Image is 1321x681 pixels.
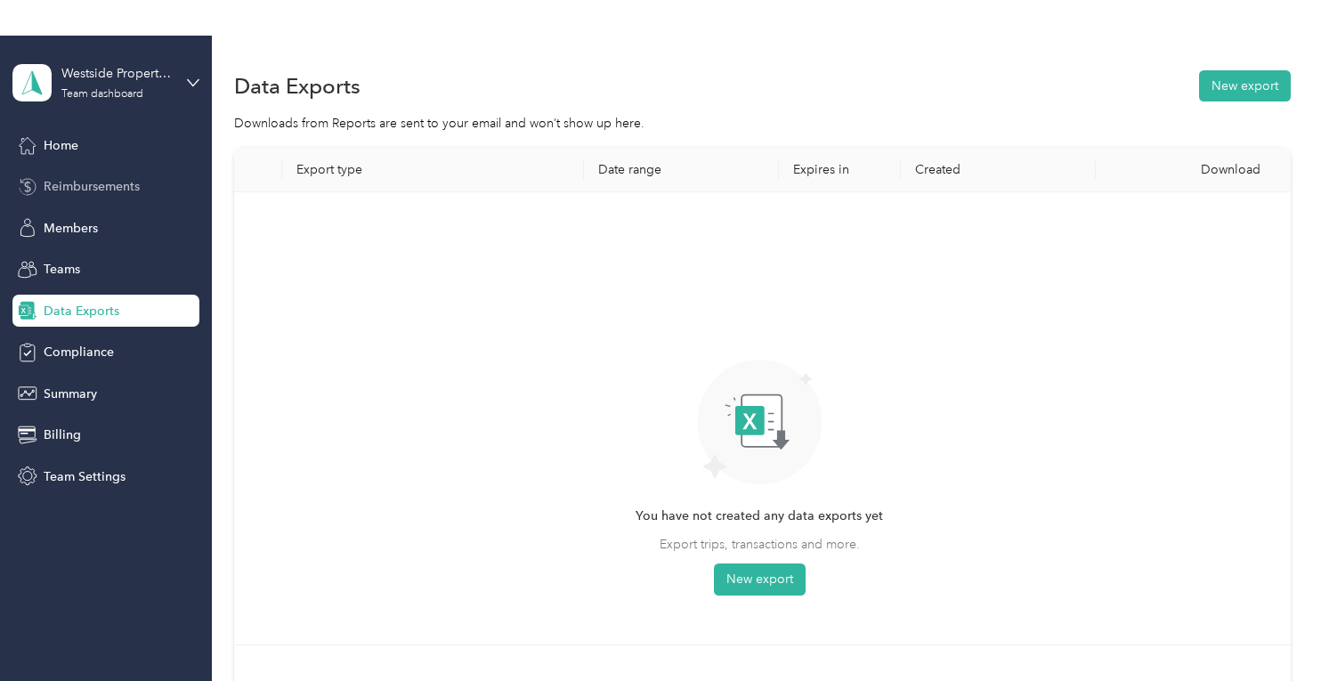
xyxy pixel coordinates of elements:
span: Home [44,136,78,155]
span: Summary [44,385,97,403]
span: Billing [44,426,81,444]
span: Reimbursements [44,177,140,196]
div: Team dashboard [61,89,143,100]
span: Compliance [44,343,114,361]
button: New export [714,563,806,596]
div: Downloads from Reports are sent to your email and won’t show up here. [234,114,1291,133]
th: Date range [584,148,779,192]
span: Members [44,219,98,238]
h1: Data Exports [234,77,361,95]
iframe: Everlance-gr Chat Button Frame [1221,581,1321,681]
button: New export [1199,70,1291,101]
span: Export trips, transactions and more. [660,535,860,554]
span: Data Exports [44,302,119,320]
div: Download [1110,162,1276,177]
th: Export type [282,148,584,192]
span: Team Settings [44,467,126,486]
th: Created [901,148,1096,192]
div: Westside Property Management [61,64,173,83]
th: Expires in [779,148,901,192]
span: Teams [44,260,80,279]
span: You have not created any data exports yet [636,507,883,526]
